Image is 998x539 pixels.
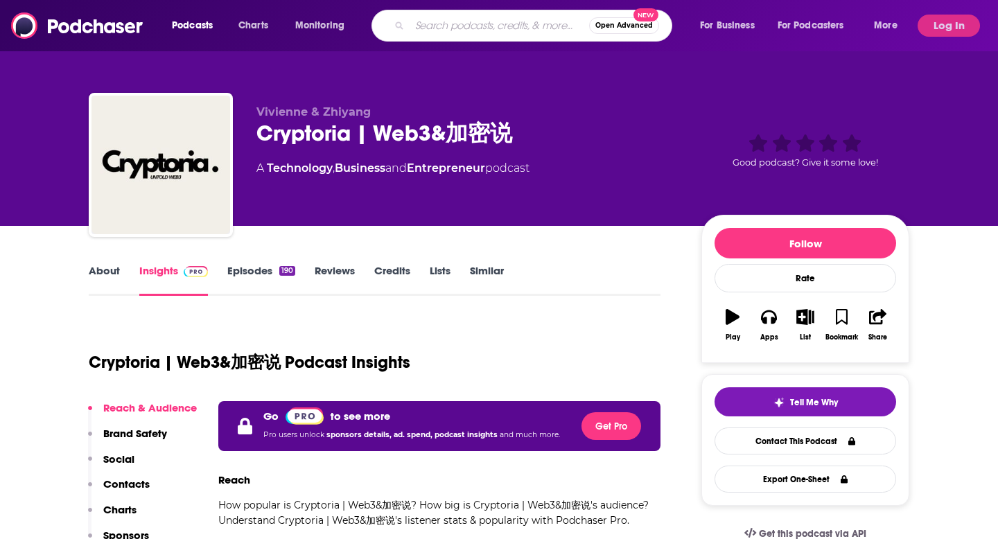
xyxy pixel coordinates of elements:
span: sponsors details, ad. spend, podcast insights [326,430,500,439]
p: Social [103,452,134,466]
button: Open AdvancedNew [589,17,659,34]
button: open menu [864,15,915,37]
button: Contacts [88,477,150,503]
p: Charts [103,503,137,516]
div: Good podcast? Give it some love! [701,105,909,191]
a: Charts [229,15,277,37]
img: Podchaser Pro [184,266,208,277]
button: open menu [769,15,864,37]
div: List [800,333,811,342]
span: Monitoring [295,16,344,35]
img: Podchaser Pro [286,407,324,425]
button: Brand Safety [88,427,167,452]
button: Play [715,300,751,350]
button: open menu [162,15,231,37]
button: Social [88,452,134,478]
a: Business [335,161,385,175]
span: Charts [238,16,268,35]
p: Pro users unlock and much more. [263,425,560,445]
span: Open Advanced [595,22,653,29]
div: Share [868,333,887,342]
p: to see more [331,409,390,423]
input: Search podcasts, credits, & more... [410,15,589,37]
span: More [874,16,898,35]
button: tell me why sparkleTell Me Why [715,387,896,416]
button: Reach & Audience [88,401,197,427]
button: Bookmark [823,300,859,350]
div: Rate [715,264,896,292]
img: Podchaser - Follow, Share and Rate Podcasts [11,12,144,39]
p: How popular is Cryptoria | Web3&加密说? How big is Cryptoria | Web3&加密说's audience? Understand Crypt... [218,497,660,528]
div: Apps [760,333,778,342]
a: About [89,264,120,296]
div: Play [726,333,740,342]
a: Pro website [286,407,324,425]
a: Episodes190 [227,264,295,296]
button: List [787,300,823,350]
button: Log In [918,15,980,37]
button: Export One-Sheet [715,466,896,493]
img: Cryptoria | Web3&加密说 [91,96,230,234]
a: InsightsPodchaser Pro [139,264,208,296]
a: Credits [374,264,410,296]
span: Podcasts [172,16,213,35]
a: Reviews [315,264,355,296]
div: Bookmark [825,333,858,342]
a: Entrepreneur [407,161,485,175]
span: For Business [700,16,755,35]
button: Share [860,300,896,350]
a: Technology [267,161,333,175]
span: Tell Me Why [790,397,838,408]
button: open menu [286,15,362,37]
button: Charts [88,503,137,529]
a: Contact This Podcast [715,427,896,454]
span: and [385,161,407,175]
img: tell me why sparkle [773,397,785,408]
button: open menu [690,15,772,37]
span: Vivienne & Zhiyang [256,105,371,118]
div: 190 [279,266,295,276]
div: A podcast [256,160,529,177]
p: Contacts [103,477,150,491]
p: Reach & Audience [103,401,197,414]
p: Brand Safety [103,427,167,440]
p: Go [263,409,279,423]
h3: Reach [218,473,250,486]
button: Apps [751,300,787,350]
span: New [633,8,658,21]
div: Search podcasts, credits, & more... [385,10,685,42]
span: Good podcast? Give it some love! [733,157,878,168]
a: Similar [470,264,504,296]
button: Follow [715,228,896,258]
span: For Podcasters [778,16,844,35]
span: , [333,161,335,175]
a: Lists [430,264,450,296]
h1: Cryptoria | Web3&加密说 Podcast Insights [89,351,410,373]
button: Get Pro [581,412,641,440]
